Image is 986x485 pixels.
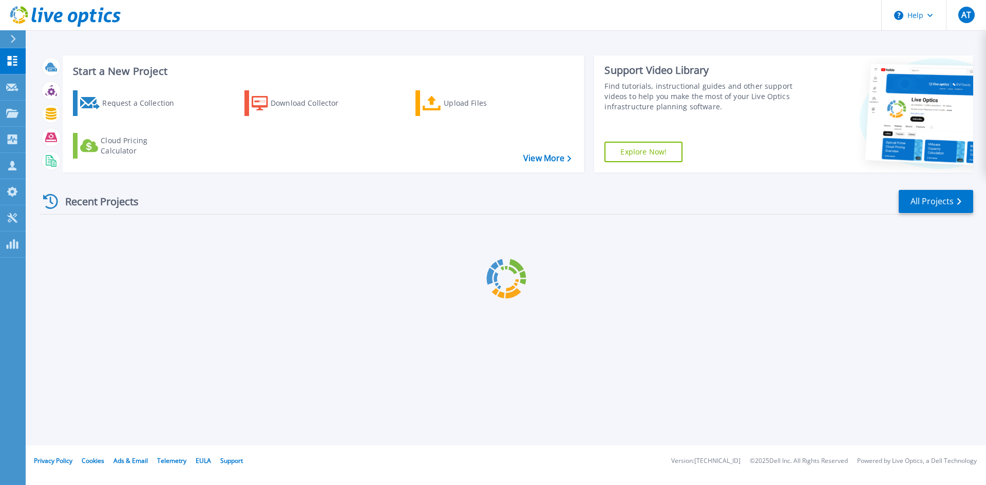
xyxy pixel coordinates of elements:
a: Support [220,456,243,465]
a: Privacy Policy [34,456,72,465]
li: © 2025 Dell Inc. All Rights Reserved [750,458,848,464]
a: Telemetry [157,456,186,465]
h3: Start a New Project [73,66,571,77]
div: Request a Collection [102,93,184,113]
div: Support Video Library [604,64,798,77]
a: Request a Collection [73,90,187,116]
a: Explore Now! [604,142,682,162]
div: Recent Projects [40,189,153,214]
a: Download Collector [244,90,359,116]
div: Find tutorials, instructional guides and other support videos to help you make the most of your L... [604,81,798,112]
span: AT [961,11,971,19]
a: View More [523,153,571,163]
div: Cloud Pricing Calculator [101,135,183,156]
a: All Projects [899,190,973,213]
li: Version: [TECHNICAL_ID] [671,458,741,464]
a: Ads & Email [113,456,148,465]
a: Upload Files [415,90,530,116]
div: Upload Files [444,93,526,113]
a: Cloud Pricing Calculator [73,133,187,159]
div: Download Collector [271,93,353,113]
li: Powered by Live Optics, a Dell Technology [857,458,977,464]
a: EULA [196,456,211,465]
a: Cookies [82,456,104,465]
